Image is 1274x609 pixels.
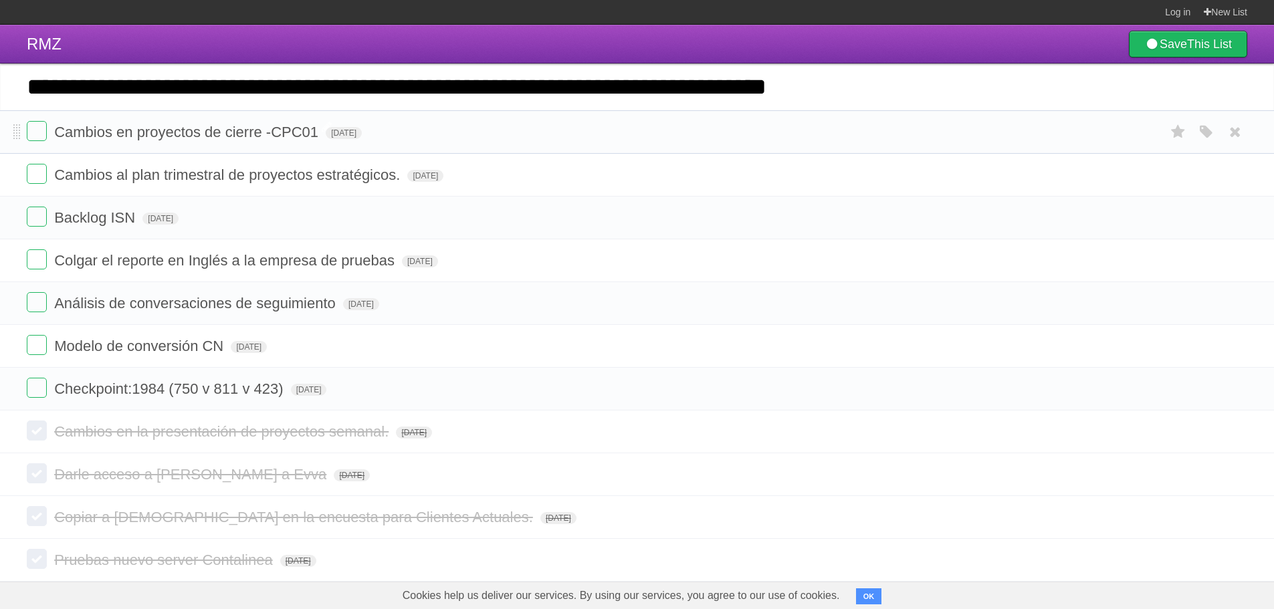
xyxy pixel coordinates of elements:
[27,249,47,269] label: Done
[291,384,327,396] span: [DATE]
[27,292,47,312] label: Done
[54,338,227,354] span: Modelo de conversión CN
[1129,31,1247,57] a: SaveThis List
[396,427,432,439] span: [DATE]
[54,166,403,183] span: Cambios al plan trimestral de proyectos estratégicos.
[856,588,882,604] button: OK
[27,207,47,227] label: Done
[27,378,47,398] label: Done
[1187,37,1232,51] b: This List
[280,555,316,567] span: [DATE]
[389,582,853,609] span: Cookies help us deliver our services. By using our services, you agree to our use of cookies.
[54,423,392,440] span: Cambios en la presentación de proyectos semanal.
[407,170,443,182] span: [DATE]
[54,552,276,568] span: Pruebas nuevo server Contalinea
[27,335,47,355] label: Done
[27,121,47,141] label: Done
[27,463,47,483] label: Done
[1166,121,1191,143] label: Star task
[54,509,536,525] span: Copiar a [DEMOGRAPHIC_DATA] en la encuesta para Clientes Actuales.
[54,124,322,140] span: Cambios en proyectos de cierre -CPC01
[540,512,576,524] span: [DATE]
[402,255,438,267] span: [DATE]
[54,466,330,483] span: Darle acceso a [PERSON_NAME] a Evva
[27,164,47,184] label: Done
[54,252,398,269] span: Colgar el reporte en Inglés a la empresa de pruebas
[54,380,286,397] span: Checkpoint:1984 (750 v 811 v 423)
[27,35,62,53] span: RMZ
[343,298,379,310] span: [DATE]
[54,295,339,312] span: Análisis de conversaciones de seguimiento
[27,549,47,569] label: Done
[142,213,179,225] span: [DATE]
[27,506,47,526] label: Done
[54,209,138,226] span: Backlog ISN
[326,127,362,139] span: [DATE]
[231,341,267,353] span: [DATE]
[334,469,370,481] span: [DATE]
[27,420,47,441] label: Done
